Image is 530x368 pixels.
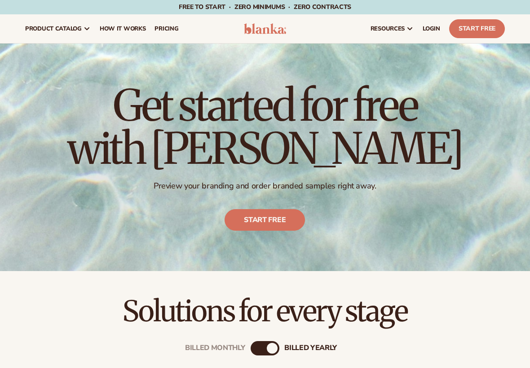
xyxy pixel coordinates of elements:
span: pricing [155,25,178,32]
div: billed Yearly [284,344,337,352]
a: pricing [150,14,183,43]
a: resources [366,14,418,43]
a: Start Free [449,19,505,38]
span: resources [371,25,405,32]
a: product catalog [21,14,95,43]
span: product catalog [25,25,82,32]
span: Free to start · ZERO minimums · ZERO contracts [179,3,351,11]
span: How It Works [100,25,146,32]
p: Preview your branding and order branded samples right away. [67,181,463,191]
h2: Solutions for every stage [25,296,505,326]
a: How It Works [95,14,150,43]
span: LOGIN [423,25,440,32]
div: Billed Monthly [185,344,245,352]
h1: Get started for free with [PERSON_NAME] [67,84,463,170]
img: logo [244,23,286,34]
a: LOGIN [418,14,445,43]
a: Start free [225,209,305,231]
